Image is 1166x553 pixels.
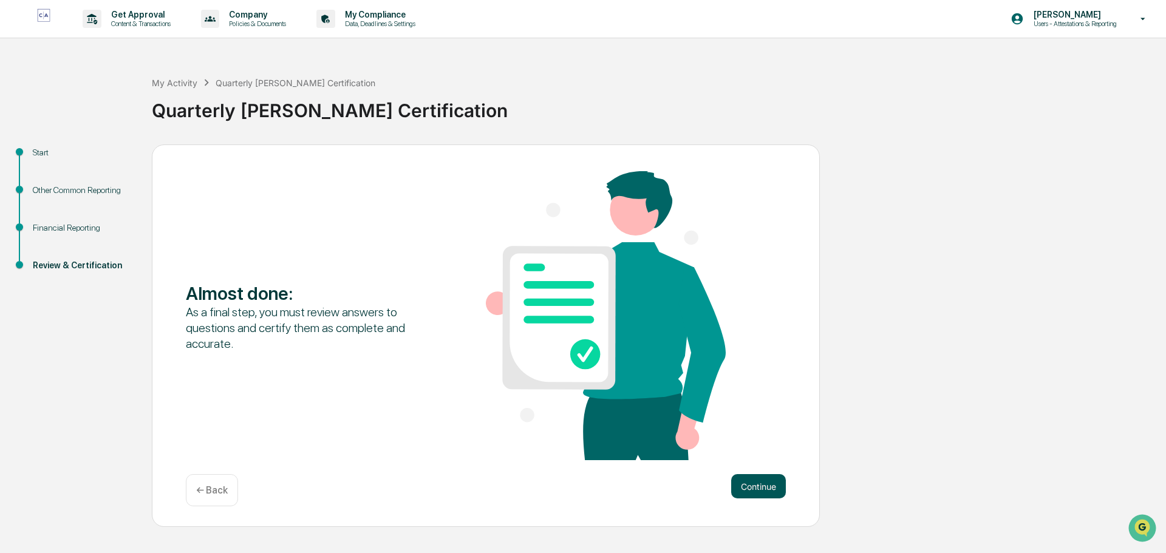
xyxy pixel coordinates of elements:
[83,148,155,170] a: 🗄️Attestations
[33,184,132,197] div: Other Common Reporting
[216,78,375,88] div: Quarterly [PERSON_NAME] Certification
[12,25,221,45] p: How can we help?
[12,177,22,187] div: 🔎
[101,10,177,19] p: Get Approval
[152,90,1160,121] div: Quarterly [PERSON_NAME] Certification
[86,205,147,215] a: Powered byPylon
[33,222,132,234] div: Financial Reporting
[206,97,221,111] button: Start new chat
[1024,10,1123,19] p: [PERSON_NAME]
[152,78,197,88] div: My Activity
[101,19,177,28] p: Content & Transactions
[486,171,726,460] img: Almost done
[186,282,426,304] div: Almost done :
[1127,513,1160,546] iframe: Open customer support
[196,484,228,496] p: ← Back
[7,171,81,193] a: 🔎Data Lookup
[731,474,786,498] button: Continue
[33,259,132,272] div: Review & Certification
[12,93,34,115] img: 1746055101610-c473b297-6a78-478c-a979-82029cc54cd1
[219,10,292,19] p: Company
[41,93,199,105] div: Start new chat
[41,105,154,115] div: We're available if you need us!
[24,176,77,188] span: Data Lookup
[186,304,426,351] div: As a final step, you must review answers to questions and certify them as complete and accurate.
[335,19,421,28] p: Data, Deadlines & Settings
[33,146,132,159] div: Start
[100,153,151,165] span: Attestations
[88,154,98,164] div: 🗄️
[24,153,78,165] span: Preclearance
[121,206,147,215] span: Pylon
[12,154,22,164] div: 🖐️
[219,19,292,28] p: Policies & Documents
[1024,19,1123,28] p: Users - Attestations & Reporting
[29,8,58,29] img: logo
[7,148,83,170] a: 🖐️Preclearance
[335,10,421,19] p: My Compliance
